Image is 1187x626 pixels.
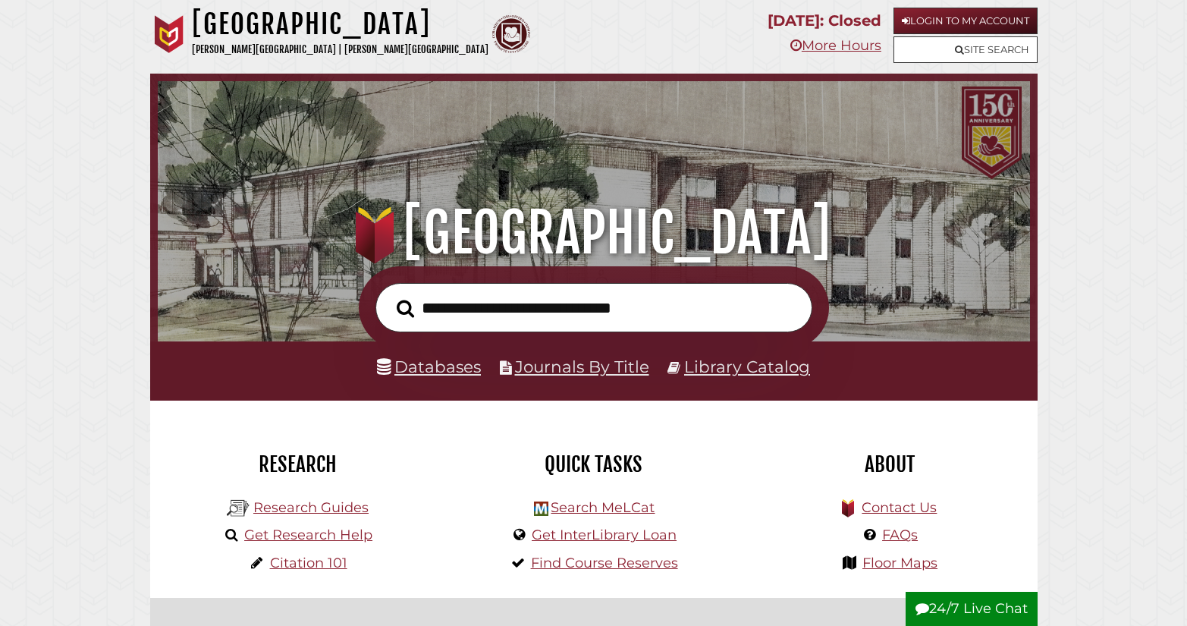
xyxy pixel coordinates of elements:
img: Hekman Library Logo [534,502,548,516]
a: FAQs [882,527,918,543]
img: Calvin Theological Seminary [492,15,530,53]
a: Library Catalog [684,357,810,376]
i: Search [397,299,414,318]
a: Floor Maps [862,555,937,571]
p: [PERSON_NAME][GEOGRAPHIC_DATA] | [PERSON_NAME][GEOGRAPHIC_DATA] [192,41,488,58]
a: Login to My Account [893,8,1038,34]
h2: Research [162,451,435,477]
a: Get InterLibrary Loan [532,527,677,543]
a: Get Research Help [244,527,372,543]
a: Search MeLCat [551,499,655,516]
a: Citation 101 [270,555,347,571]
a: More Hours [790,37,881,54]
a: Research Guides [253,499,369,516]
img: Calvin University [150,15,188,53]
a: Journals By Title [515,357,649,376]
h1: [GEOGRAPHIC_DATA] [175,200,1012,266]
a: Databases [377,357,481,376]
h2: Quick Tasks [457,451,730,477]
h2: About [753,451,1026,477]
a: Find Course Reserves [531,555,678,571]
a: Site Search [893,36,1038,63]
a: Contact Us [862,499,937,516]
button: Search [389,295,422,322]
h1: [GEOGRAPHIC_DATA] [192,8,488,41]
p: [DATE]: Closed [768,8,881,34]
img: Hekman Library Logo [227,497,250,520]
